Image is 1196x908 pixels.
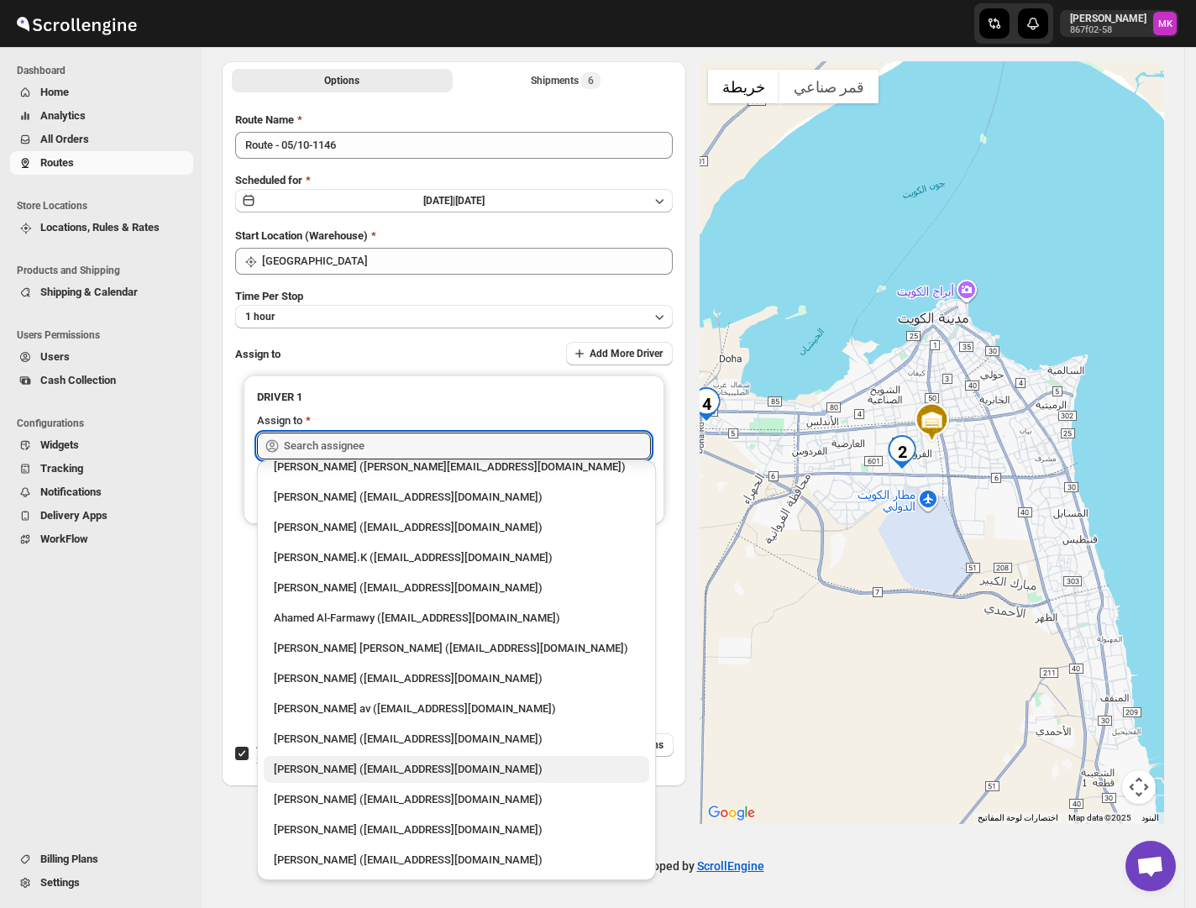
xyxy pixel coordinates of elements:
div: [PERSON_NAME] av ([EMAIL_ADDRESS][DOMAIN_NAME]) [274,701,639,717]
button: Add More Driver [566,342,673,365]
span: Delivery Apps [40,509,108,522]
span: Settings [40,876,80,889]
span: Time Per Stop [235,290,303,302]
button: All Orders [10,128,193,151]
button: 1 hour [235,305,673,328]
li: Muhammed Ramees.K (rameesrami2680@gmail.com) [257,541,656,571]
button: WorkFlow [10,527,193,551]
span: Billing Plans [40,853,98,865]
p: [PERSON_NAME] [1070,12,1146,25]
div: All Route Options [222,98,686,674]
span: Shipment will be auto arranged [256,755,404,768]
div: [PERSON_NAME] ([EMAIL_ADDRESS][DOMAIN_NAME]) [274,489,639,506]
span: Mostafa Khalifa [1153,12,1177,35]
li: Khaled alrasheedi (kthug0q@gmail.com) [257,571,656,601]
span: Start Location (Warehouse) [235,229,368,242]
div: [PERSON_NAME] ([EMAIL_ADDRESS][DOMAIN_NAME]) [274,761,639,778]
span: Products and Shipping [17,264,193,277]
div: [PERSON_NAME] ([EMAIL_ADDRESS][DOMAIN_NAME]) [274,580,639,596]
button: اختصارات لوحة المفاتيح [978,812,1058,824]
div: [PERSON_NAME] ([PERSON_NAME][EMAIL_ADDRESS][DOMAIN_NAME]) [274,459,639,475]
input: Search assignee [284,433,651,459]
p: 867f02-58 [1070,25,1146,35]
div: [PERSON_NAME] ([EMAIL_ADDRESS][DOMAIN_NAME]) [274,519,639,536]
button: عناصر التحكّم بطريقة عرض الخريطة [1122,770,1156,804]
div: 4 [690,387,723,421]
li: Mostafa Khalifa (mostafa.khalifa799@gmail.com) [257,450,656,480]
span: Locations, Rules & Rates [40,221,160,234]
button: Shipping & Calendar [10,281,193,304]
button: User menu [1060,10,1178,37]
div: [PERSON_NAME] ([EMAIL_ADDRESS][DOMAIN_NAME]) [274,852,639,869]
span: AI Optimize [256,738,312,751]
li: Mohammad Tanweer Alam (mdt8642@gmail.com) [257,632,656,662]
button: Tracking [10,457,193,480]
li: Sreenath av (sreenathbhasibhasi@gmail.com) [257,692,656,722]
div: دردشة مفتوحة [1125,841,1176,891]
button: Delivery Apps [10,504,193,527]
div: 2 [885,435,919,469]
button: عرض صور القمر الصناعي [779,70,879,103]
div: [PERSON_NAME] ([EMAIL_ADDRESS][DOMAIN_NAME]) [274,821,639,838]
button: Users [10,345,193,369]
span: Configurations [17,417,193,430]
span: Route Name [235,113,294,126]
span: Dashboard [17,64,193,77]
h3: DRIVER 1 [257,389,651,406]
span: Tracking [40,462,83,475]
span: WorkFlow [40,533,88,545]
input: Search location [262,248,673,275]
button: Cash Collection [10,369,193,392]
span: Users Permissions [17,328,193,342]
span: Scheduled for [235,174,302,186]
img: Google [704,802,759,824]
span: Add More Driver [590,347,663,360]
span: Shipping & Calendar [40,286,138,298]
span: Home [40,86,69,98]
li: Mohsin logde (logdemohsin@gmail.com) [257,662,656,692]
button: Selected Shipments [456,69,677,92]
span: Analytics [40,109,86,122]
a: البنود (يتم فتح الرابط في علامة تبويب جديدة) [1141,813,1159,822]
span: Routes [40,156,74,169]
button: Locations, Rules & Rates [10,216,193,239]
div: [PERSON_NAME].K ([EMAIL_ADDRESS][DOMAIN_NAME]) [274,549,639,566]
span: [DATE] | [423,195,455,207]
li: Mohammed faizan (fs3453480@gmail.com) [257,753,656,783]
img: ScrollEngine [13,3,139,45]
div: [PERSON_NAME] ([EMAIL_ADDRESS][DOMAIN_NAME]) [274,791,639,808]
div: Assign to [257,412,302,429]
span: Cash Collection [40,374,116,386]
a: ScrollEngine [697,859,764,873]
button: Routes [10,151,193,175]
button: Notifications [10,480,193,504]
span: Widgets [40,438,79,451]
button: Billing Plans [10,848,193,871]
span: All Orders [40,133,89,145]
button: Settings [10,871,193,895]
li: Ahamed Al-Farmawy (m.farmawy510@gmail.com) [257,601,656,632]
button: Analytics [10,104,193,128]
span: [DATE] [455,195,485,207]
span: 1 hour [245,310,275,323]
text: MK [1158,18,1173,29]
span: Store Locations [17,199,193,213]
p: Developed by [622,858,764,874]
span: Map data ©2025 [1068,813,1131,822]
span: Users [40,350,70,363]
button: [DATE]|[DATE] [235,189,673,213]
div: [PERSON_NAME] [PERSON_NAME] ([EMAIL_ADDRESS][DOMAIN_NAME]) [274,640,639,657]
span: 6 [588,74,594,87]
li: Mohammad chand (mohdqabid@gmail.com) [257,722,656,753]
li: Mohameed Ismayil (ismayil22110@gmail.com) [257,480,656,511]
button: All Route Options [232,69,453,92]
span: Notifications [40,485,102,498]
button: Widgets [10,433,193,457]
span: Assign to [235,348,281,360]
li: shadi mouhamed (shadi.mouhamed2@gmail.com) [257,511,656,541]
div: [PERSON_NAME] ([EMAIL_ADDRESS][DOMAIN_NAME]) [274,731,639,748]
button: Home [10,81,193,104]
button: عرض خريطة الشارع [708,70,779,103]
li: kiberu richard (kiberurichard447@gmail.com) [257,813,656,843]
span: Options [324,74,359,87]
